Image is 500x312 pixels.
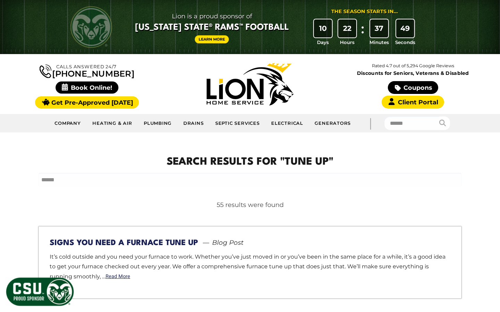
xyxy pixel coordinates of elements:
[50,252,450,282] p: It’s cold outside and you need your furnace to work. Whether you’ve just moved in or you’ve been ...
[106,274,130,279] a: Read More
[210,116,266,130] a: Septic Services
[382,96,444,109] a: Client Portal
[200,238,243,248] span: Blog Post
[40,63,134,78] a: [PHONE_NUMBER]
[135,11,289,22] span: Lion is a proud sponsor of
[56,81,118,94] span: Book Online!
[340,39,355,46] span: Hours
[39,200,461,210] div: 55 results were found
[370,19,388,37] div: 37
[331,8,398,16] div: The Season Starts in...
[332,62,494,70] p: Rated 4.7 out of 5,294 Google Reviews
[314,19,332,37] div: 10
[138,116,178,130] a: Plumbing
[396,19,414,37] div: 49
[359,19,366,46] div: :
[135,22,289,34] span: [US_STATE] State® Rams™ Football
[357,114,384,132] div: |
[50,239,198,247] a: Signs You Need a Furnace Tune Up
[87,116,138,130] a: Heating & Air
[317,39,329,46] span: Days
[338,19,356,37] div: 22
[195,35,229,43] a: Learn More
[309,116,356,130] a: Generators
[35,96,139,109] a: Get Pre-Approved [DATE]
[177,116,209,130] a: Drains
[388,81,438,94] a: Coupons
[39,155,461,170] h1: Search Results for "tune up"
[70,6,112,48] img: CSU Rams logo
[266,116,309,130] a: Electrical
[369,39,389,46] span: Minutes
[395,39,415,46] span: Seconds
[5,277,75,307] img: CSU Sponsor Badge
[333,71,493,76] span: Discounts for Seniors, Veterans & Disabled
[49,116,87,130] a: Company
[207,63,293,105] img: Lion Home Service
